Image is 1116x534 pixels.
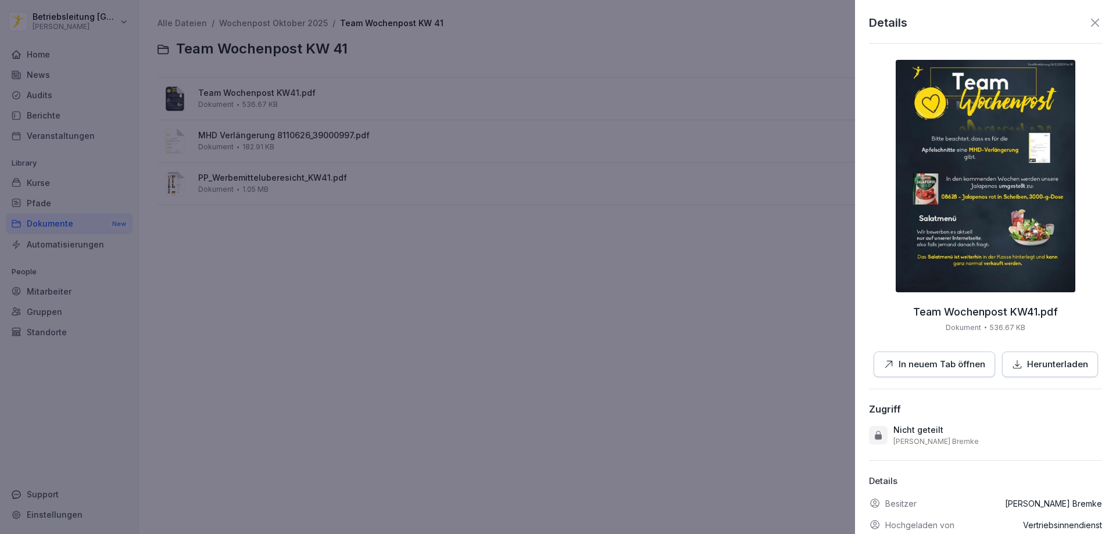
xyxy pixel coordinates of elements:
p: [PERSON_NAME] Bremke [1005,497,1102,510]
button: Herunterladen [1002,352,1098,378]
p: Dokument [946,322,981,333]
p: Details [869,14,907,31]
button: In neuem Tab öffnen [874,352,995,378]
p: Team Wochenpost KW41.pdf [913,306,1058,318]
div: Zugriff [869,403,901,415]
img: thumbnail [896,60,1075,292]
p: Nicht geteilt [893,424,943,436]
p: Herunterladen [1027,358,1088,371]
p: [PERSON_NAME] Bremke [893,437,979,446]
p: 536.67 KB [990,322,1025,333]
p: Hochgeladen von [885,519,954,531]
p: In neuem Tab öffnen [899,358,985,371]
p: Besitzer [885,497,917,510]
p: Vertriebsinnendienst [1023,519,1102,531]
p: Details [869,475,1102,488]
